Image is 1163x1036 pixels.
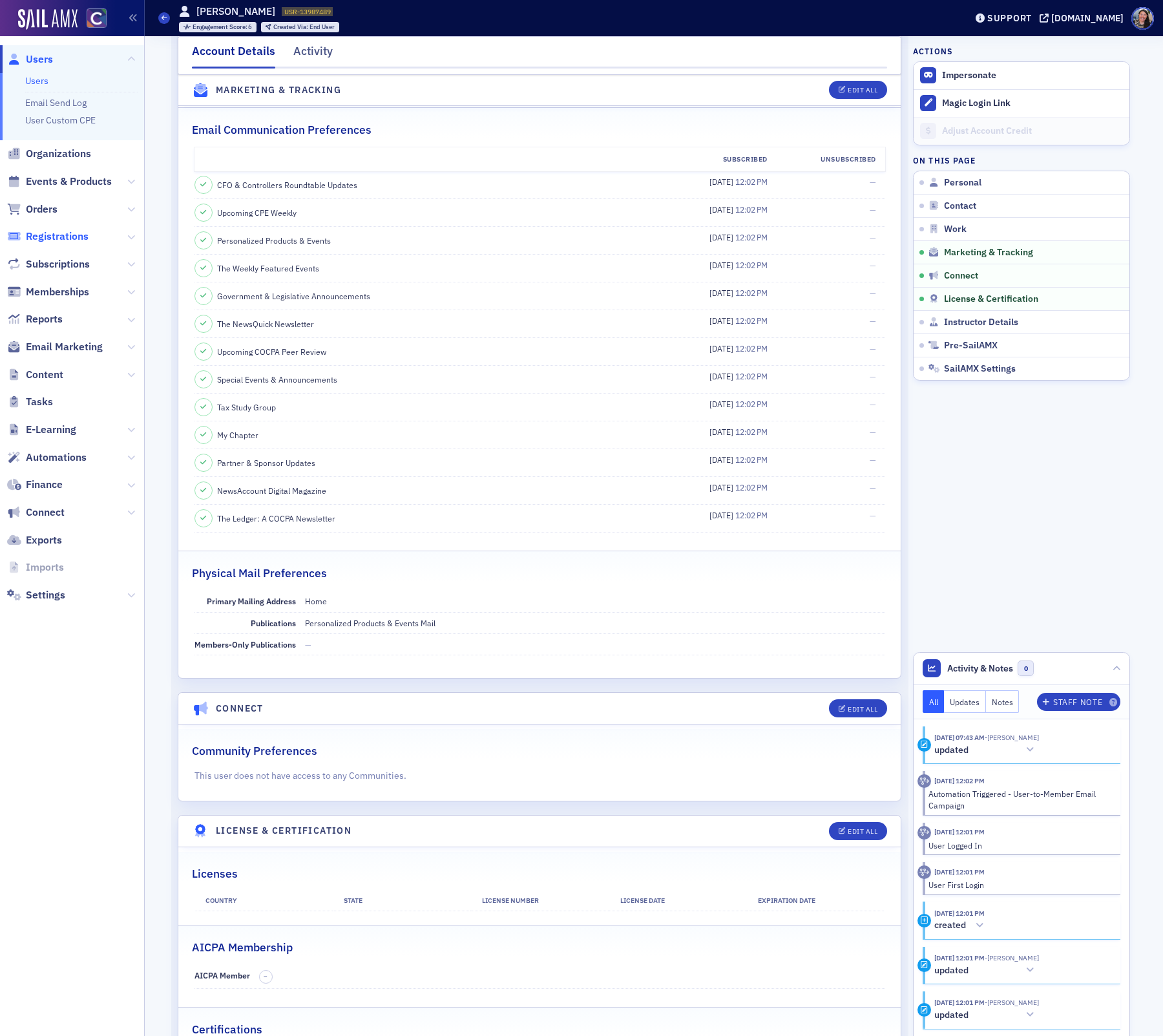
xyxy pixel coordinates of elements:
[217,513,335,524] span: The Ledger: A COCPA Newsletter
[985,733,1039,742] span: Margie Mastic
[7,229,89,244] a: Registrations
[747,891,885,911] th: Expiration Date
[26,285,89,299] span: Memberships
[934,919,989,933] button: created
[194,891,333,911] th: Country
[917,865,931,879] div: Activity
[985,998,1039,1007] span: Margie Mastic
[914,89,1129,117] button: Magic Login Link
[870,204,876,215] span: —
[870,399,876,409] span: —
[196,5,275,19] h1: [PERSON_NAME]
[305,617,435,629] div: Personalized Products & Events Mail
[18,9,78,30] a: SailAMX
[987,12,1032,24] div: Support
[934,1008,1039,1022] button: updated
[944,340,998,352] span: Pre-SailAMX
[934,909,985,918] time: 8/4/2025 12:01 PM
[25,114,96,126] a: User Custom CPE
[217,401,276,413] span: Tax Study Group
[192,865,238,882] h2: Licenses
[934,920,966,931] h5: created
[947,662,1013,675] span: Activity & Notes
[914,117,1129,145] a: Adjust Account Credit
[913,45,953,57] h4: Actions
[944,293,1038,305] span: License & Certification
[870,454,876,465] span: —
[709,343,735,354] span: [DATE]
[917,826,931,840] div: Activity
[944,224,967,235] span: Work
[87,8,107,28] img: SailAMX
[934,965,969,977] h5: updated
[709,482,735,492] span: [DATE]
[273,23,309,31] span: Created Via :
[709,427,735,437] span: [DATE]
[26,202,58,217] span: Orders
[26,340,103,354] span: Email Marketing
[870,427,876,437] span: —
[735,288,768,298] span: 12:02 PM
[25,97,87,109] a: Email Send Log
[1131,7,1154,30] span: Profile
[709,371,735,381] span: [DATE]
[25,75,48,87] a: Users
[735,371,768,381] span: 12:02 PM
[709,176,735,187] span: [DATE]
[217,429,258,441] span: My Chapter
[1037,693,1120,711] button: Staff Note
[7,285,89,299] a: Memberships
[735,260,768,270] span: 12:02 PM
[305,639,311,650] span: —
[194,769,885,783] p: This user does not have access to any Communities.
[192,743,317,759] h2: Community Preferences
[934,827,985,836] time: 8/4/2025 12:01 PM
[944,690,986,713] button: Updates
[735,343,768,354] span: 12:02 PM
[26,312,63,326] span: Reports
[78,8,107,30] a: View Homepage
[848,87,877,94] div: Edit All
[193,24,253,31] div: 6
[928,788,1111,812] div: Automation Triggered - User-to-Member Email Campaign
[870,260,876,270] span: —
[709,232,735,242] span: [DATE]
[848,828,877,835] div: Edit All
[7,147,91,161] a: Organizations
[944,270,978,282] span: Connect
[986,690,1020,713] button: Notes
[26,257,90,271] span: Subscriptions
[251,618,296,628] span: Publications
[194,970,250,980] span: AICPA Member
[942,70,996,81] button: Impersonate
[194,639,296,650] span: Members-Only Publications
[944,317,1018,328] span: Instructor Details
[217,179,357,191] span: CFO & Controllers Roundtable Updates
[944,247,1033,259] span: Marketing & Tracking
[709,454,735,465] span: [DATE]
[7,202,58,217] a: Orders
[26,174,112,189] span: Events & Products
[1040,14,1128,23] button: [DOMAIN_NAME]
[709,399,735,409] span: [DATE]
[934,733,985,742] time: 8/5/2025 07:43 AM
[26,423,76,437] span: E-Learning
[207,596,296,606] span: Primary Mailing Address
[917,914,931,927] div: Creation
[217,262,319,274] span: The Weekly Featured Events
[934,743,1039,757] button: updated
[934,776,985,785] time: 8/4/2025 12:02 PM
[26,395,53,409] span: Tasks
[26,560,64,575] span: Imports
[7,450,87,465] a: Automations
[870,315,876,326] span: —
[26,450,87,465] span: Automations
[829,699,887,717] button: Edit All
[217,346,326,357] span: Upcoming COCPA Peer Review
[917,1003,931,1017] div: Update
[217,374,337,385] span: Special Events & Announcements
[333,891,471,911] th: State
[216,824,351,838] h4: License & Certification
[709,204,735,215] span: [DATE]
[928,840,1111,851] div: User Logged In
